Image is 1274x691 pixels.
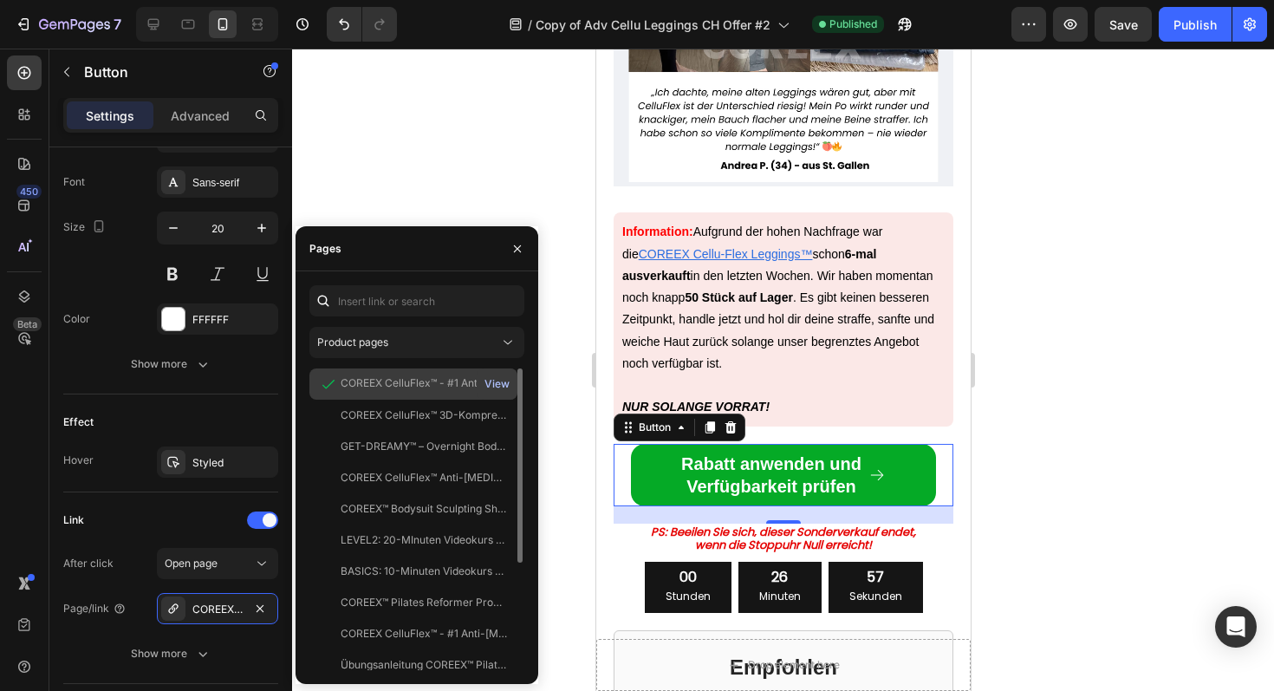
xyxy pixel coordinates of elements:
[63,512,84,528] div: Link
[309,327,524,358] button: Product pages
[86,107,134,125] p: Settings
[63,311,90,327] div: Color
[192,602,243,617] div: COREEX CelluFlex™ - #1 Anti-[MEDICAL_DATA] Leggings
[341,626,507,642] div: COREEX CelluFlex™ - #1 Anti-[MEDICAL_DATA] Leggings der [GEOGRAPHIC_DATA]
[341,439,507,454] div: GET-DREAMY™ – Overnight Body Cream
[341,595,507,610] div: COREEX™ Pilates Reformer Pro+ E-Book mit Übungsanleitungen inkl. 30-Tage Trainingsplan
[165,557,218,570] span: Open page
[63,601,127,616] div: Page/link
[1095,7,1152,42] button: Save
[528,16,532,34] span: /
[63,349,278,380] button: Show more
[13,317,42,331] div: Beta
[7,7,129,42] button: 7
[317,336,388,349] span: Product pages
[192,455,274,471] div: Styled
[484,372,510,396] button: View
[309,241,341,257] div: Pages
[1215,606,1257,648] div: Open Intercom Messenger
[341,470,507,486] div: COREEX CelluFlex™ Anti-[MEDICAL_DATA] Shorts
[1159,7,1232,42] button: Publish
[596,49,971,691] iframe: Design area
[63,216,109,239] div: Size
[114,14,121,35] p: 7
[341,532,507,548] div: LEVEL2: 20-MInuten Videokurs Pilates-Homeworkout
[1173,16,1217,34] div: Publish
[341,657,507,673] div: Übungsanleitung COREEX™ Pilates Reformer Pro+ E-Book inkl. 30-Tage Trainingsplan
[341,375,507,391] div: COREEX CelluFlex™ - #1 Anti-[MEDICAL_DATA] Leggings
[192,175,274,191] div: Sans-serif
[16,185,42,199] div: 450
[1109,17,1138,32] span: Save
[341,501,507,517] div: COREEX™ Bodysuit Sculpting Shapewear mit Slip
[829,16,877,32] span: Published
[484,376,510,392] div: View
[341,564,507,579] div: BASICS: 10-Minuten Videokurs Pilates-Homeworkout
[536,16,770,34] span: Copy of Adv Cellu Leggings CH Offer #2
[327,7,397,42] div: Undo/Redo
[131,355,211,373] div: Show more
[171,107,230,125] p: Advanced
[63,453,94,468] div: Hover
[309,285,524,316] input: Insert link or search
[63,556,114,571] div: After click
[63,638,278,669] button: Show more
[157,548,278,579] button: Open page
[63,174,85,190] div: Font
[131,645,211,662] div: Show more
[192,312,274,328] div: FFFFFF
[341,407,507,423] div: COREEX CelluFlex™ 3D-Kompressionsleggings
[84,62,231,82] p: Button
[63,414,94,430] div: Effect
